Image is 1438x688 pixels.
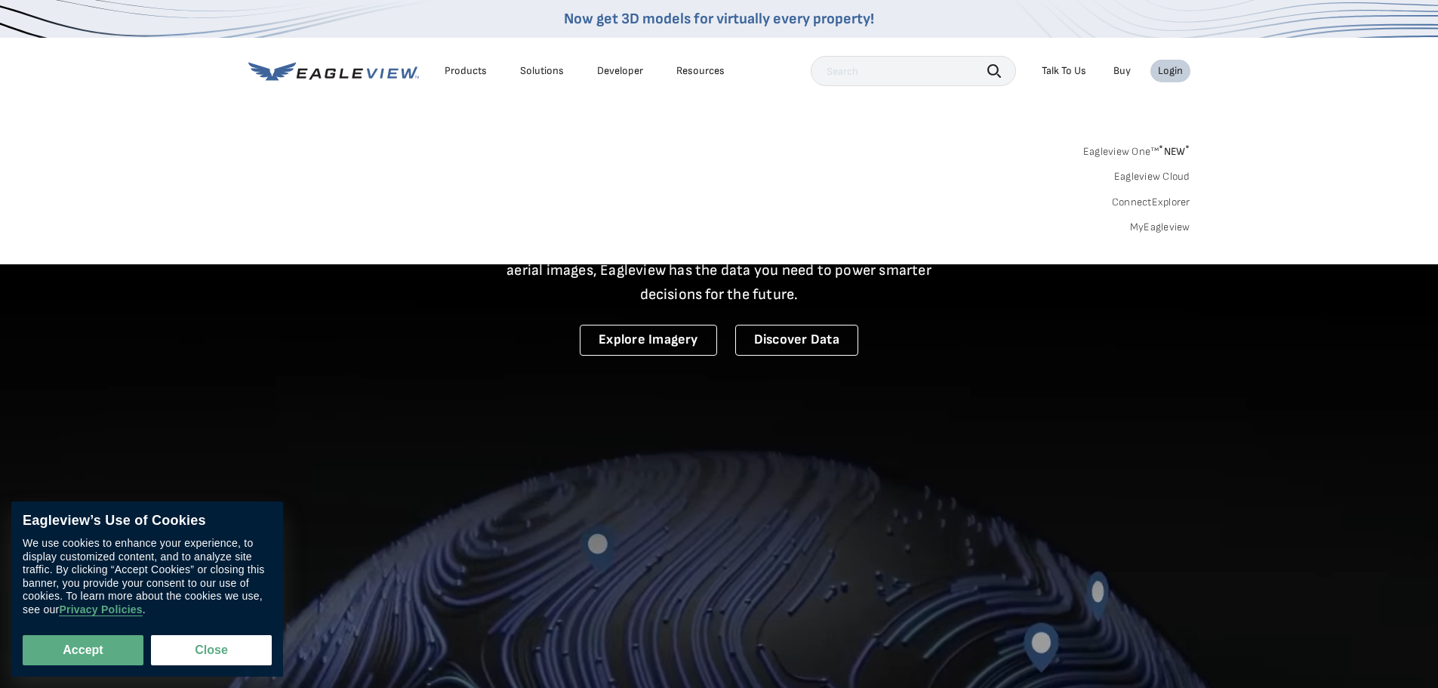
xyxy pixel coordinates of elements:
[564,10,874,28] a: Now get 3D models for virtually every property!
[580,325,717,356] a: Explore Imagery
[1159,145,1190,158] span: NEW
[811,56,1016,86] input: Search
[1130,221,1190,234] a: MyEagleview
[1158,64,1183,78] div: Login
[597,64,643,78] a: Developer
[1112,196,1190,209] a: ConnectExplorer
[1114,170,1190,184] a: Eagleview Cloud
[23,635,143,665] button: Accept
[520,64,564,78] div: Solutions
[23,537,272,616] div: We use cookies to enhance your experience, to display customized content, and to analyze site tra...
[1113,64,1131,78] a: Buy
[735,325,858,356] a: Discover Data
[151,635,272,665] button: Close
[488,234,950,307] p: A new era starts here. Built on more than 3.5 billion high-resolution aerial images, Eagleview ha...
[59,603,142,616] a: Privacy Policies
[1042,64,1086,78] div: Talk To Us
[23,513,272,529] div: Eagleview’s Use of Cookies
[676,64,725,78] div: Resources
[1083,140,1190,158] a: Eagleview One™*NEW*
[445,64,487,78] div: Products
